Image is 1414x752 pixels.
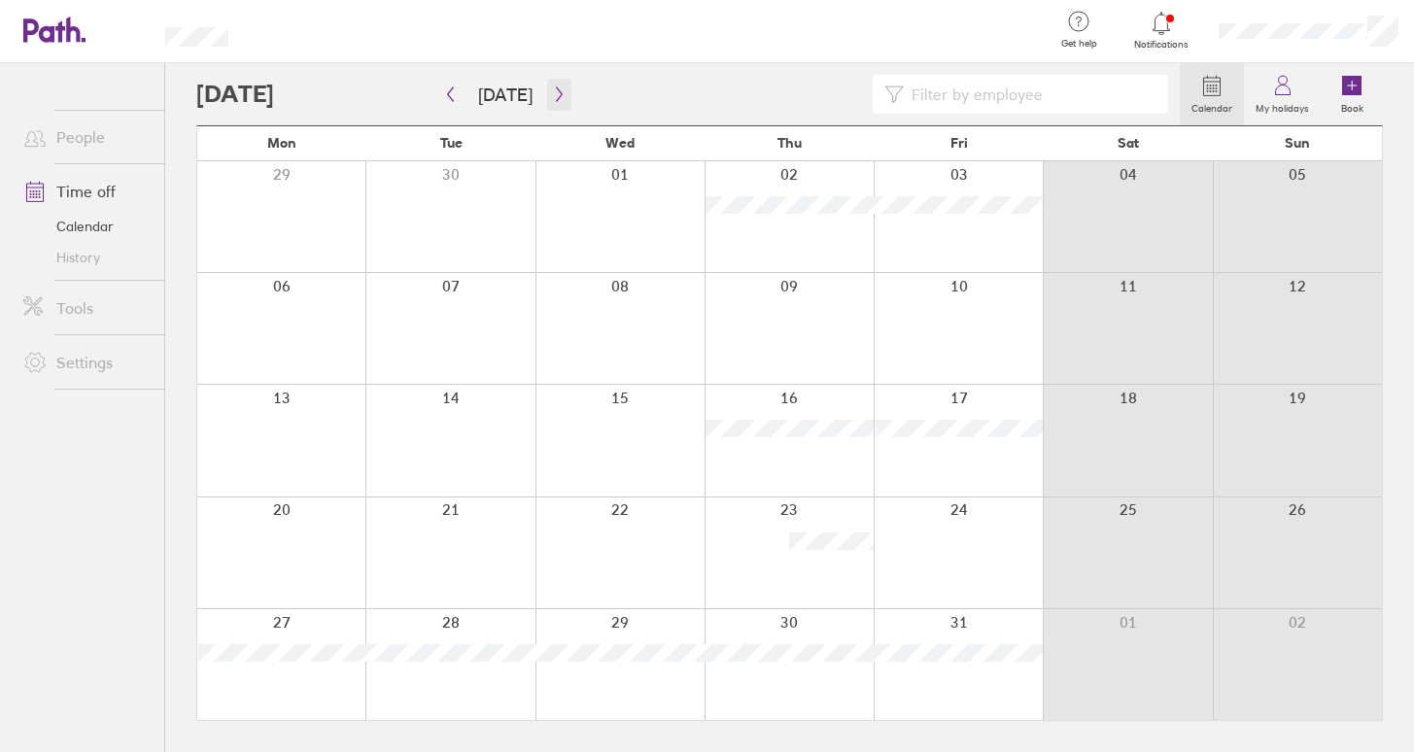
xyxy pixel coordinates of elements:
[440,135,463,151] span: Tue
[8,172,164,211] a: Time off
[8,118,164,156] a: People
[1244,97,1321,115] label: My holidays
[267,135,296,151] span: Mon
[1244,63,1321,125] a: My holidays
[1180,63,1244,125] a: Calendar
[950,135,968,151] span: Fri
[463,79,548,111] button: [DATE]
[8,289,164,327] a: Tools
[1118,135,1139,151] span: Sat
[1048,38,1111,50] span: Get help
[1130,39,1193,51] span: Notifications
[1321,63,1383,125] a: Book
[1130,10,1193,51] a: Notifications
[777,135,802,151] span: Thu
[8,211,164,242] a: Calendar
[1285,135,1310,151] span: Sun
[8,242,164,273] a: History
[904,76,1156,113] input: Filter by employee
[605,135,635,151] span: Wed
[1180,97,1244,115] label: Calendar
[1329,97,1375,115] label: Book
[8,343,164,382] a: Settings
